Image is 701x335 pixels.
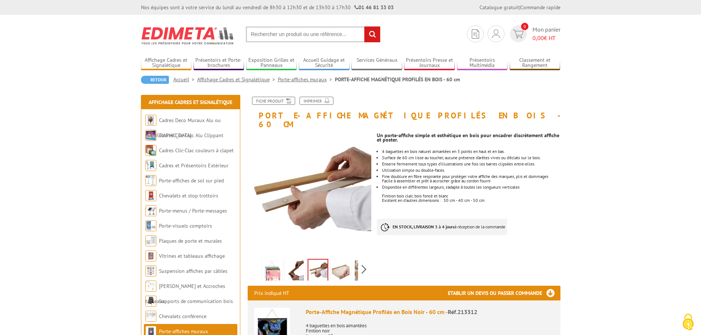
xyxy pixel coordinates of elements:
[145,220,156,231] img: Porte-visuels comptoirs
[382,149,560,154] li: 4 baguettes en bois naturel aimantées en 3 points en haut et en bas.
[159,132,223,139] a: Cadres Clic-Clac Alu Clippant
[355,260,372,283] img: 213399_porte-affiches_magnetique_bois_clair_4.jpg
[382,156,560,160] li: Surface de 60 cm lisse au toucher, aucune présence d’arêtes vives ou d’éclats sur le bois.
[457,57,508,69] a: Présentoirs Multimédia
[145,265,156,277] img: Suspension affiches par câbles
[286,260,304,283] img: 213399_porte-affiches_magnetique_bois_fonce_2.jpg
[159,192,218,199] a: Chevalets et stop trottoirs
[141,4,394,11] div: Nos équipes sont à votre service du lundi au vendredi de 8h30 à 12h30 et de 13h30 à 17h30
[159,162,229,169] a: Cadres et Présentoirs Extérieur
[248,132,372,256] img: 213399_porte-affiches_magnetique_bois_clair_2.jpg
[145,311,156,322] img: Chevalets conférence
[382,174,560,179] p: Fine doublure en fibre respirante pour protéger votre affiche des marques, plis et dommages
[510,57,560,69] a: Classement et Rangement
[159,147,234,154] a: Cadres Clic-Clac couleurs à clapet
[351,57,402,69] a: Services Généraux
[159,328,208,335] a: Porte-affiches muraux
[145,235,156,246] img: Plaques de porte et murales
[382,162,560,166] li: Enserre fermement tous types d’illustrations une fois les barres clipsées entre-elles.
[472,29,479,39] img: devis rapide
[145,175,156,186] img: Porte-affiches de sol sur pied
[508,25,560,42] a: devis rapide 0 Mon panier 0,00€ HT
[278,76,335,83] a: Porte-affiches muraux
[145,117,221,139] a: Cadres Deco Muraux Alu ou [GEOGRAPHIC_DATA]
[479,4,519,11] a: Catalogue gratuit
[382,168,560,172] li: Utilisation simple ou double-faces.
[492,29,500,38] img: devis rapide
[448,308,477,316] span: Réf.213312
[173,76,197,83] a: Accueil
[145,145,156,156] img: Cadres Clic-Clac couleurs à clapet
[145,205,156,216] img: Porte-menus / Porte-messages
[393,224,454,229] strong: EN STOCK, LIVRAISON 3 à 4 jours
[382,185,560,198] p: Disponible en différentes largeurs, s’adapte à toutes les longueurs verticales Finition bois clai...
[521,23,528,30] span: 0
[246,57,297,69] a: Exposition Grilles et Panneaux
[361,263,368,275] span: Next
[197,76,278,83] a: Affichage Cadres et Signalétique
[159,268,227,274] a: Suspension affiches par câbles
[532,25,560,42] span: Mon panier
[141,22,235,49] img: Edimeta
[145,115,156,126] img: Cadres Deco Muraux Alu ou Bois
[145,190,156,201] img: Chevalets et stop trottoirs
[332,260,350,283] img: 213399_porte-affiches_magnetique_bois_fonce_3.jpg
[159,238,222,244] a: Plaques de porte et murales
[448,286,560,300] h3: Etablir un devis ou passer commande
[382,179,560,183] p: Facile à assembler et prêt à accrocher grâce au cordon fourni
[252,97,295,105] a: Fiche produit
[404,57,455,69] a: Présentoirs Presse et Journaux
[145,281,156,292] img: Cimaises et Accroches tableaux
[159,177,224,184] a: Porte-affiches de sol sur pied
[675,310,701,335] button: Cookies (fenêtre modale)
[377,132,559,143] strong: Un porte-affiche simple et esthétique en bois pour encadrer discrètement affiche et poster.
[364,26,380,42] input: rechercher
[520,4,560,11] a: Commande rapide
[159,222,212,229] a: Porte-visuels comptoirs
[377,219,507,235] p: à réception de la commande
[145,250,156,261] img: Vitrines et tableaux affichage
[532,34,560,42] span: € HT
[194,57,244,69] a: Présentoirs et Porte-brochures
[306,308,554,316] div: Porte-Affiche Magnétique Profilés en Bois Noir - 60 cm -
[300,97,333,105] a: Imprimer
[159,207,227,214] a: Porte-menus / Porte-messages
[382,198,560,203] p: Existent en d'autres dimensions : 30 cm - 40 cm - 50 cm
[141,76,169,84] a: Retour
[299,57,350,69] a: Accueil Guidage et Sécurité
[242,97,566,129] h1: PORTE-AFFICHE MAGNÉTIQUE PROFILÉS EN BOIS - 60 cm
[159,298,233,304] a: Supports de communication bois
[263,260,281,283] img: 213312_profiles_bois_aimantes_60_cm.jpg
[513,30,524,38] img: devis rapide
[246,26,380,42] input: Rechercher un produit ou une référence...
[254,286,289,300] p: Prix indiqué HT
[532,34,544,42] span: 0,00
[145,160,156,171] img: Cadres et Présentoirs Extérieur
[159,253,225,259] a: Vitrines et tableaux affichage
[479,4,560,11] div: |
[145,283,225,304] a: [PERSON_NAME] et Accroches tableaux
[679,313,697,331] img: Cookies (fenêtre modale)
[335,76,460,83] li: PORTE-AFFICHE MAGNÉTIQUE PROFILÉS EN BOIS - 60 cm
[149,99,232,106] a: Affichage Cadres et Signalétique
[354,4,394,11] strong: 01 46 81 33 03
[308,260,328,282] img: 213399_porte-affiches_magnetique_bois_clair_2.jpg
[159,313,206,320] a: Chevalets conférence
[141,57,192,69] a: Affichage Cadres et Signalétique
